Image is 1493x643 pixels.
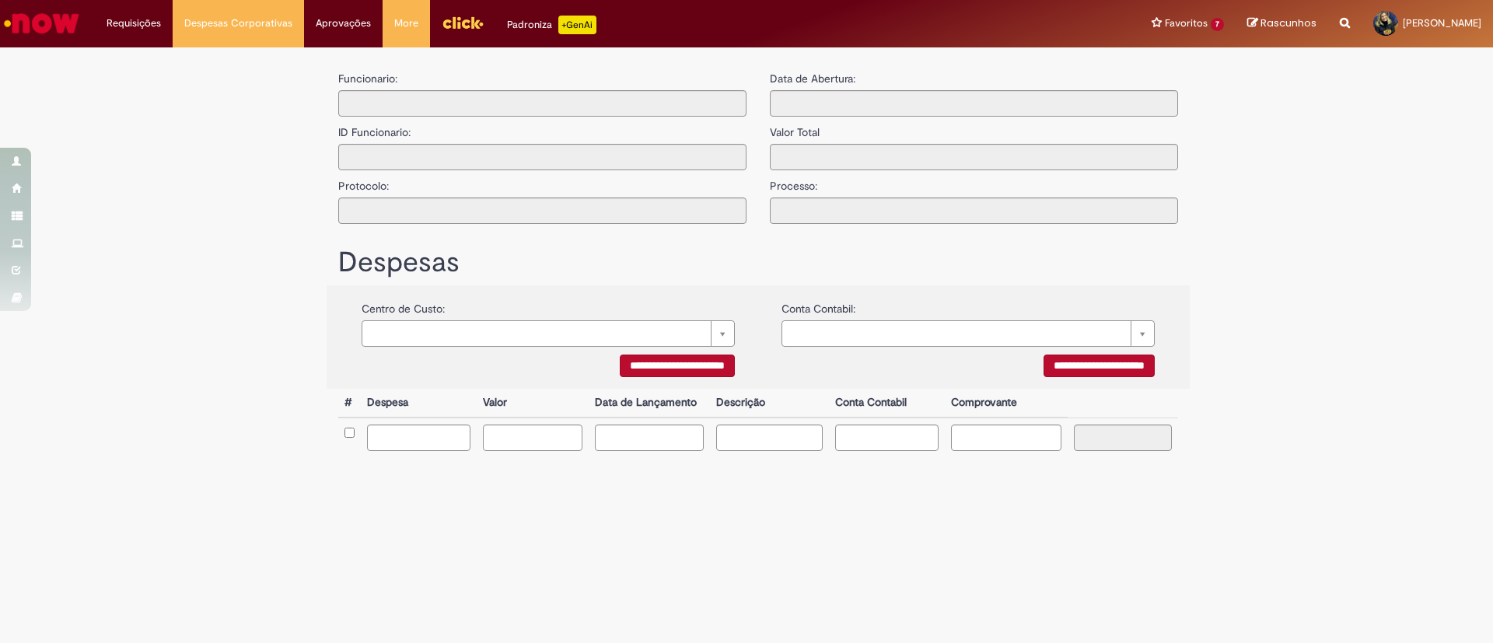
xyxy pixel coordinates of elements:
label: Protocolo: [338,170,389,194]
a: Limpar campo {0} [362,320,735,347]
span: Despesas Corporativas [184,16,292,31]
p: +GenAi [558,16,596,34]
label: Conta Contabil: [781,293,855,316]
span: Favoritos [1165,16,1208,31]
label: Centro de Custo: [362,293,445,316]
th: Comprovante [945,389,1068,418]
span: Requisições [107,16,161,31]
label: Funcionario: [338,71,397,86]
span: 7 [1211,18,1224,31]
a: Rascunhos [1247,16,1316,31]
label: Processo: [770,170,817,194]
th: Valor [477,389,588,418]
div: Padroniza [507,16,596,34]
a: Limpar campo {0} [781,320,1155,347]
th: # [338,389,361,418]
th: Conta Contabil [829,389,945,418]
h1: Despesas [338,247,1178,278]
span: More [394,16,418,31]
label: Valor Total [770,117,820,140]
img: click_logo_yellow_360x200.png [442,11,484,34]
span: [PERSON_NAME] [1403,16,1481,30]
img: ServiceNow [2,8,82,39]
label: Data de Abertura: [770,71,855,86]
th: Descrição [710,389,828,418]
th: Data de Lançamento [589,389,711,418]
span: Rascunhos [1260,16,1316,30]
span: Aprovações [316,16,371,31]
th: Despesa [361,389,477,418]
label: ID Funcionario: [338,117,411,140]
